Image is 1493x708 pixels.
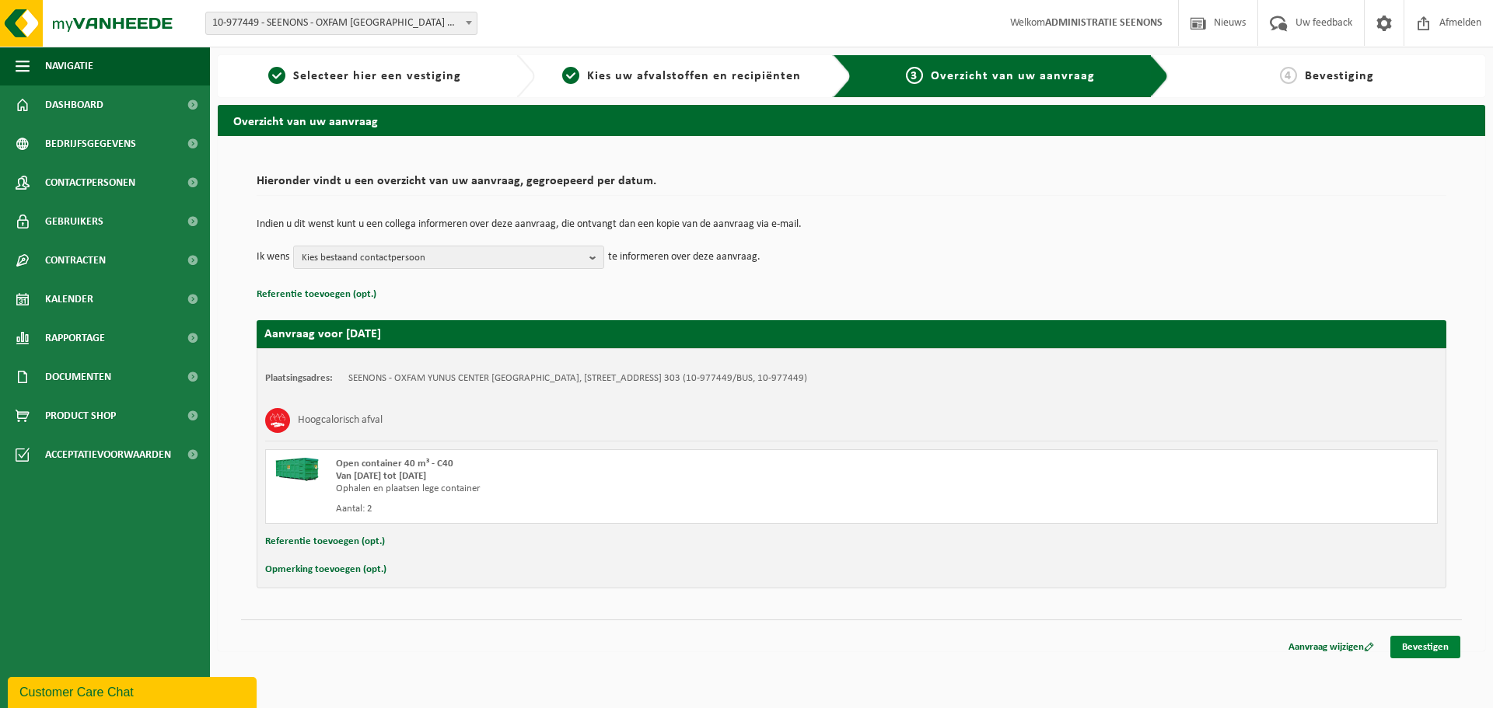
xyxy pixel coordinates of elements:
span: Bevestiging [1305,70,1374,82]
h2: Hieronder vindt u een overzicht van uw aanvraag, gegroepeerd per datum. [257,175,1446,196]
span: Bedrijfsgegevens [45,124,136,163]
p: Ik wens [257,246,289,269]
div: Ophalen en plaatsen lege container [336,483,914,495]
button: Referentie toevoegen (opt.) [257,284,376,305]
span: Overzicht van uw aanvraag [931,70,1095,82]
span: 2 [562,67,579,84]
span: Rapportage [45,319,105,357]
span: Acceptatievoorwaarden [45,435,171,474]
p: te informeren over deze aanvraag. [608,246,760,269]
div: Aantal: 2 [336,503,914,515]
a: Bevestigen [1390,636,1460,658]
span: 4 [1280,67,1297,84]
span: Gebruikers [45,202,103,241]
span: Selecteer hier een vestiging [293,70,461,82]
span: Navigatie [45,47,93,85]
span: Kies bestaand contactpersoon [302,246,583,270]
span: 3 [906,67,923,84]
button: Opmerking toevoegen (opt.) [265,560,386,580]
a: Aanvraag wijzigen [1277,636,1386,658]
span: 10-977449 - SEENONS - OXFAM YUNUS CENTER HAREN - HAREN [205,12,477,35]
span: Kies uw afvalstoffen en recipiënten [587,70,801,82]
p: Indien u dit wenst kunt u een collega informeren over deze aanvraag, die ontvangt dan een kopie v... [257,219,1446,230]
span: Contracten [45,241,106,280]
iframe: chat widget [8,674,260,708]
td: SEENONS - OXFAM YUNUS CENTER [GEOGRAPHIC_DATA], [STREET_ADDRESS] 303 (10-977449/BUS, 10-977449) [348,372,807,385]
h2: Overzicht van uw aanvraag [218,105,1485,135]
strong: Aanvraag voor [DATE] [264,328,381,340]
button: Kies bestaand contactpersoon [293,246,604,269]
span: 10-977449 - SEENONS - OXFAM YUNUS CENTER HAREN - HAREN [206,12,477,34]
span: Documenten [45,357,111,396]
span: Contactpersonen [45,163,135,202]
strong: ADMINISTRATIE SEENONS [1045,17,1163,29]
h3: Hoogcalorisch afval [298,408,383,433]
button: Referentie toevoegen (opt.) [265,532,385,552]
span: Open container 40 m³ - C40 [336,459,453,469]
img: HK-XC-40-GN-00.png [274,458,320,481]
span: 1 [268,67,285,84]
a: 2Kies uw afvalstoffen en recipiënten [543,67,821,85]
span: Kalender [45,280,93,319]
span: Product Shop [45,396,116,435]
strong: Van [DATE] tot [DATE] [336,471,426,481]
span: Dashboard [45,85,103,124]
a: 1Selecteer hier een vestiging [226,67,504,85]
strong: Plaatsingsadres: [265,373,333,383]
